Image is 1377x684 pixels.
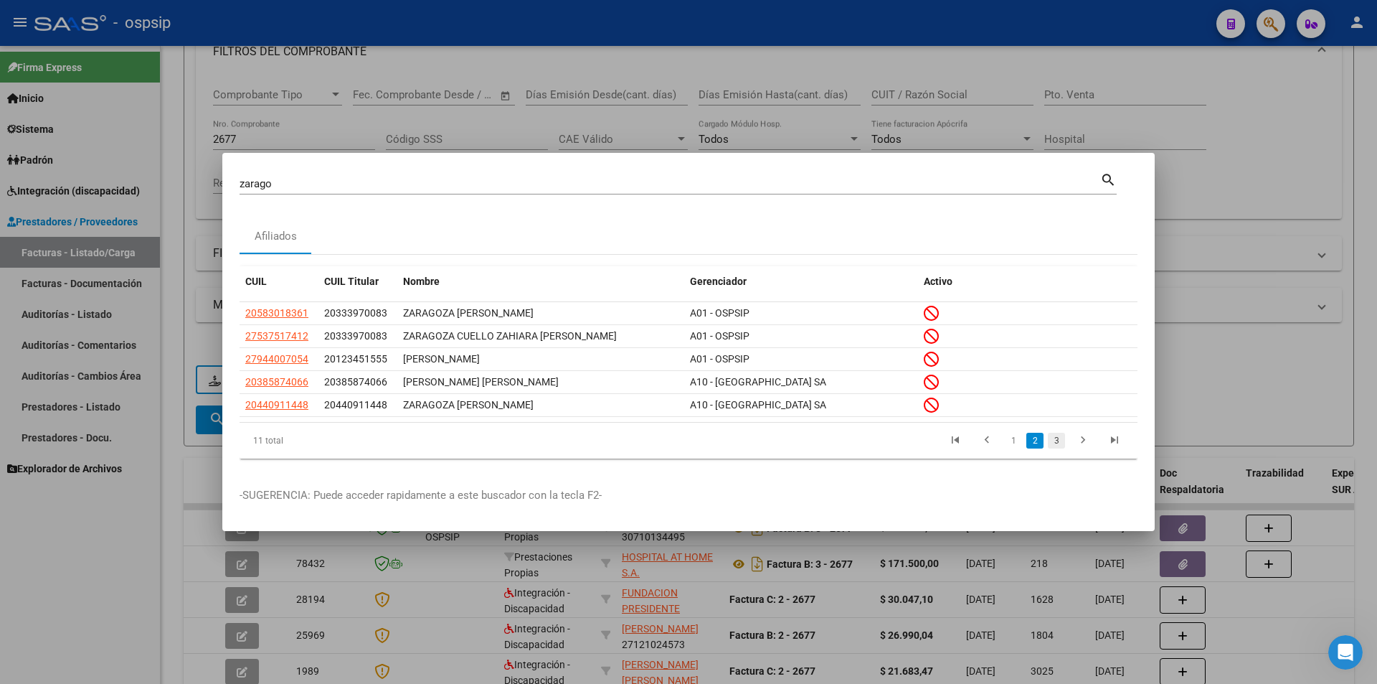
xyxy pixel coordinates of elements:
div: ZARAGOZA [PERSON_NAME] [403,397,678,413]
span: Gerenciador [690,276,747,287]
datatable-header-cell: CUIL Titular [318,266,397,297]
div: Afiliados [255,228,297,245]
a: go to last page [1101,433,1128,449]
span: 20333970083 [324,307,387,319]
span: A01 - OSPSIP [690,330,749,342]
span: 20583018361 [245,307,308,319]
span: 27944007054 [245,353,308,365]
span: Activo [924,276,952,287]
a: go to first page [942,433,969,449]
span: 20123451555 [324,353,387,365]
span: A01 - OSPSIP [690,307,749,319]
datatable-header-cell: CUIL [240,266,318,297]
iframe: Intercom live chat [1328,635,1363,670]
mat-icon: search [1100,170,1117,187]
span: 20385874066 [324,376,387,388]
div: ZARAGOZA [PERSON_NAME] [403,305,678,322]
div: [PERSON_NAME] [PERSON_NAME] [403,374,678,390]
datatable-header-cell: Nombre [397,266,684,297]
li: page 1 [1003,428,1024,453]
li: page 3 [1046,428,1067,453]
a: 3 [1048,433,1065,449]
li: page 2 [1024,428,1046,453]
span: 27537517412 [245,330,308,342]
a: go to previous page [973,433,1000,449]
a: go to next page [1069,433,1097,449]
span: 20440911448 [324,399,387,411]
span: CUIL Titular [324,276,379,287]
datatable-header-cell: Activo [918,266,1137,297]
div: ZARAGOZA CUELLO ZAHIARA [PERSON_NAME] [403,328,678,345]
datatable-header-cell: Gerenciador [684,266,918,297]
span: Nombre [403,276,440,287]
span: A01 - OSPSIP [690,353,749,365]
span: 20385874066 [245,376,308,388]
span: CUIL [245,276,267,287]
p: -SUGERENCIA: Puede acceder rapidamente a este buscador con la tecla F2- [240,487,1137,504]
span: A10 - [GEOGRAPHIC_DATA] SA [690,376,826,388]
a: 2 [1026,433,1044,449]
span: A10 - [GEOGRAPHIC_DATA] SA [690,399,826,411]
a: 1 [1005,433,1022,449]
span: 20333970083 [324,330,387,342]
div: [PERSON_NAME] [403,351,678,367]
span: 20440911448 [245,399,308,411]
div: 11 total [240,423,417,459]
